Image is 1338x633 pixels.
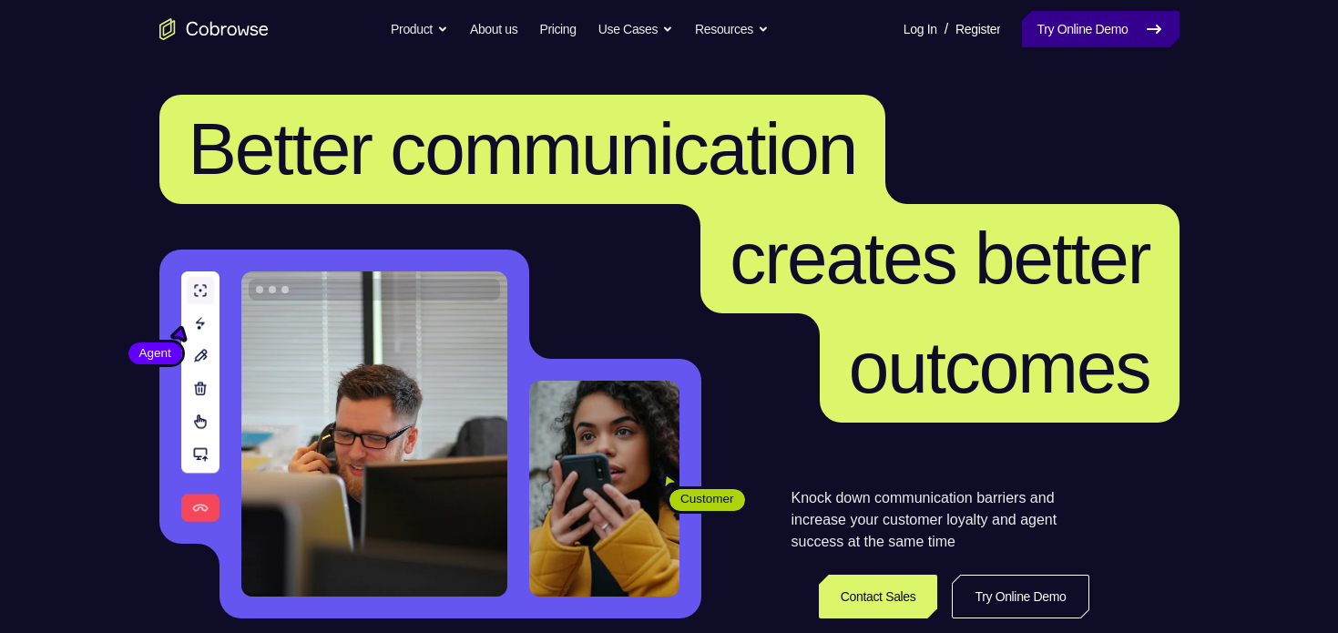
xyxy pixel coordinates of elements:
[730,218,1149,299] span: creates better
[1022,11,1179,47] a: Try Online Demo
[529,381,679,597] img: A customer holding their phone
[695,11,769,47] button: Resources
[945,18,948,40] span: /
[955,11,1000,47] a: Register
[189,108,857,189] span: Better communication
[598,11,673,47] button: Use Cases
[539,11,576,47] a: Pricing
[904,11,937,47] a: Log In
[849,327,1150,408] span: outcomes
[819,575,938,618] a: Contact Sales
[792,487,1089,553] p: Knock down communication barriers and increase your customer loyalty and agent success at the sam...
[470,11,517,47] a: About us
[241,271,507,597] img: A customer support agent talking on the phone
[159,18,269,40] a: Go to the home page
[952,575,1088,618] a: Try Online Demo
[391,11,448,47] button: Product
